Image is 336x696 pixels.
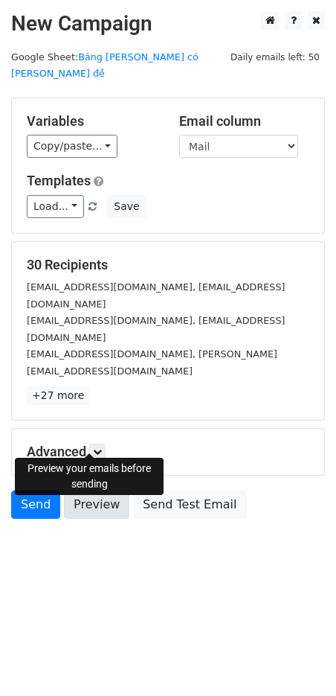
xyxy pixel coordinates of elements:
a: Send [11,491,60,519]
a: Load... [27,195,84,218]
a: Copy/paste... [27,135,117,158]
div: Preview your emails before sending [15,458,164,495]
small: Google Sheet: [11,51,198,80]
h5: Variables [27,113,157,130]
h5: 30 Recipients [27,257,309,273]
small: [EMAIL_ADDRESS][DOMAIN_NAME], [EMAIL_ADDRESS][DOMAIN_NAME] [27,315,285,343]
a: Bảng [PERSON_NAME] có [PERSON_NAME] đề [11,51,198,80]
small: [EMAIL_ADDRESS][DOMAIN_NAME], [PERSON_NAME][EMAIL_ADDRESS][DOMAIN_NAME] [27,348,277,377]
a: Send Test Email [133,491,246,519]
a: +27 more [27,386,89,405]
span: Daily emails left: 50 [225,49,325,66]
a: Templates [27,173,91,188]
a: Preview [64,491,129,519]
h5: Email column [179,113,309,130]
a: Daily emails left: 50 [225,51,325,63]
h2: New Campaign [11,11,325,36]
div: Tiện ích trò chuyện [262,625,336,696]
iframe: Chat Widget [262,625,336,696]
button: Save [107,195,146,218]
small: [EMAIL_ADDRESS][DOMAIN_NAME], [EMAIL_ADDRESS][DOMAIN_NAME] [27,281,285,310]
h5: Advanced [27,444,309,460]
